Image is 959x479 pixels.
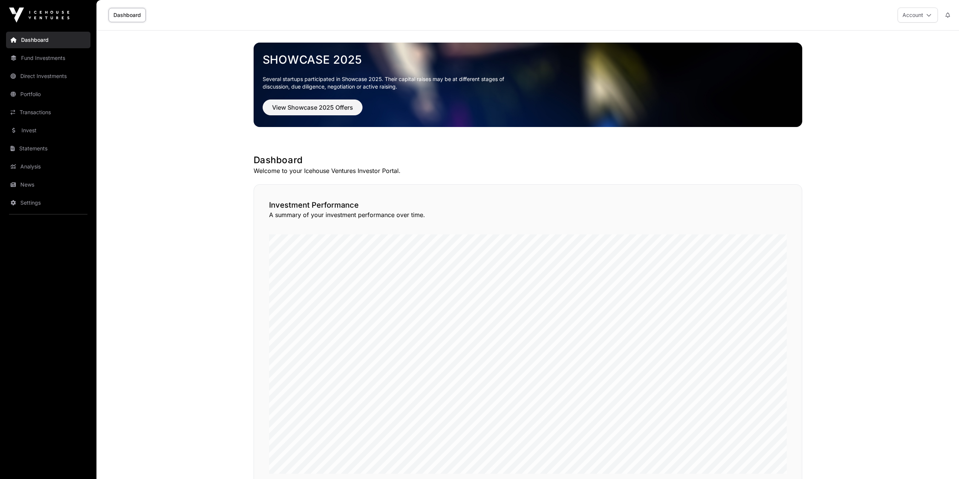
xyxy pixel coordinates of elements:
[269,210,787,219] p: A summary of your investment performance over time.
[9,8,69,23] img: Icehouse Ventures Logo
[6,68,90,84] a: Direct Investments
[272,103,353,112] span: View Showcase 2025 Offers
[6,176,90,193] a: News
[269,200,787,210] h2: Investment Performance
[6,140,90,157] a: Statements
[254,154,802,166] h1: Dashboard
[6,86,90,103] a: Portfolio
[6,104,90,121] a: Transactions
[263,53,793,66] a: Showcase 2025
[898,8,938,23] button: Account
[6,158,90,175] a: Analysis
[254,166,802,175] p: Welcome to your Icehouse Ventures Investor Portal.
[6,194,90,211] a: Settings
[6,122,90,139] a: Invest
[921,443,959,479] iframe: Chat Widget
[6,50,90,66] a: Fund Investments
[254,43,802,127] img: Showcase 2025
[6,32,90,48] a: Dashboard
[263,99,362,115] button: View Showcase 2025 Offers
[263,107,362,115] a: View Showcase 2025 Offers
[263,75,516,90] p: Several startups participated in Showcase 2025. Their capital raises may be at different stages o...
[109,8,146,22] a: Dashboard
